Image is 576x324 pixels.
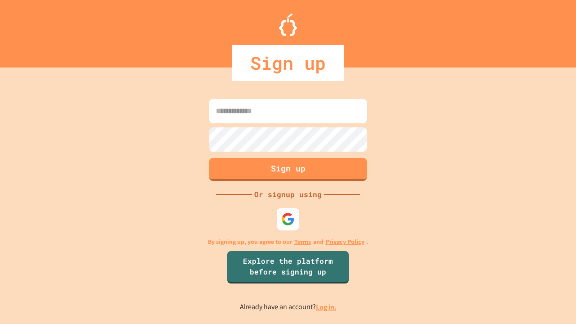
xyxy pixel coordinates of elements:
[279,13,297,36] img: Logo.svg
[326,237,364,247] a: Privacy Policy
[209,158,367,181] button: Sign up
[240,301,337,313] p: Already have an account?
[294,237,311,247] a: Terms
[281,212,295,226] img: google-icon.svg
[227,251,349,283] a: Explore the platform before signing up
[232,45,344,81] div: Sign up
[208,237,369,247] p: By signing up, you agree to our and .
[252,189,324,200] div: Or signup using
[316,302,337,312] a: Log in.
